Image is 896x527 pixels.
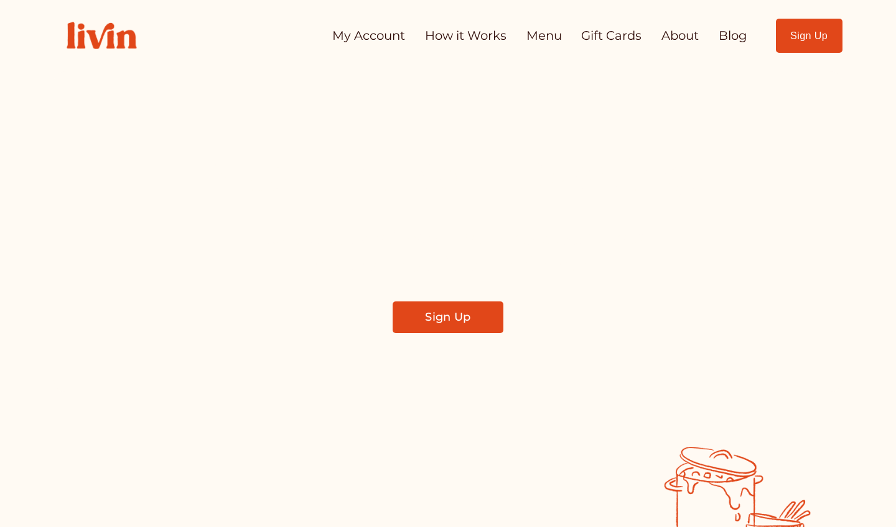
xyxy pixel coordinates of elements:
a: My Account [332,24,405,48]
a: Sign Up [393,301,503,333]
span: Find a local chef who prepares customized, healthy meals in your kitchen [245,223,651,277]
a: Menu [526,24,562,48]
span: Take Back Your Evenings [190,144,706,203]
a: Blog [719,24,747,48]
a: About [661,24,699,48]
a: Sign Up [776,19,842,53]
a: How it Works [425,24,506,48]
a: Gift Cards [581,24,642,48]
img: Livin [54,9,149,62]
